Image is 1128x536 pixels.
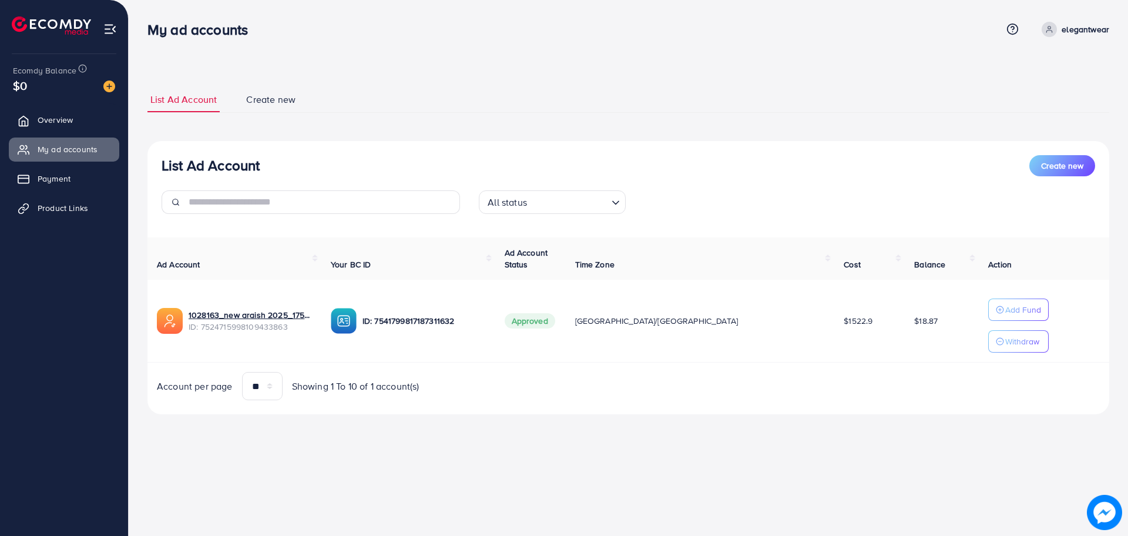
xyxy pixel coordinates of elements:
span: Cost [844,259,861,270]
span: Time Zone [575,259,615,270]
span: Create new [1041,160,1083,172]
p: ID: 7541799817187311632 [362,314,486,328]
span: Payment [38,173,70,185]
span: Ad Account [157,259,200,270]
img: logo [12,16,91,35]
input: Search for option [531,192,607,211]
p: elegantwear [1062,22,1109,36]
span: Ecomdy Balance [13,65,76,76]
span: Account per page [157,380,233,393]
img: image [103,81,115,92]
button: Add Fund [988,299,1049,321]
div: Search for option [479,190,626,214]
a: 1028163_new araish 2025_1751984578903 [189,309,312,321]
span: ID: 7524715998109433863 [189,321,312,333]
span: Balance [914,259,945,270]
span: My ad accounts [38,143,98,155]
span: Product Links [38,202,88,214]
div: <span class='underline'>1028163_new araish 2025_1751984578903</span></br>7524715998109433863 [189,309,312,333]
span: $18.87 [914,315,938,327]
span: Action [988,259,1012,270]
a: Product Links [9,196,119,220]
h3: My ad accounts [147,21,257,38]
img: ic-ads-acc.e4c84228.svg [157,308,183,334]
p: Add Fund [1005,303,1041,317]
span: Overview [38,114,73,126]
span: Approved [505,313,555,329]
a: My ad accounts [9,138,119,161]
a: elegantwear [1037,22,1109,37]
a: Payment [9,167,119,190]
span: Your BC ID [331,259,371,270]
p: Withdraw [1005,334,1039,349]
img: ic-ba-acc.ded83a64.svg [331,308,357,334]
img: image [1087,495,1122,530]
a: Overview [9,108,119,132]
span: $1522.9 [844,315,872,327]
span: Ad Account Status [505,247,548,270]
button: Create new [1029,155,1095,176]
button: Withdraw [988,330,1049,353]
span: Showing 1 To 10 of 1 account(s) [292,380,419,393]
span: All status [485,194,529,211]
span: $0 [13,77,27,94]
span: List Ad Account [150,93,217,106]
span: [GEOGRAPHIC_DATA]/[GEOGRAPHIC_DATA] [575,315,738,327]
span: Create new [246,93,296,106]
img: menu [103,22,117,36]
h3: List Ad Account [162,157,260,174]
